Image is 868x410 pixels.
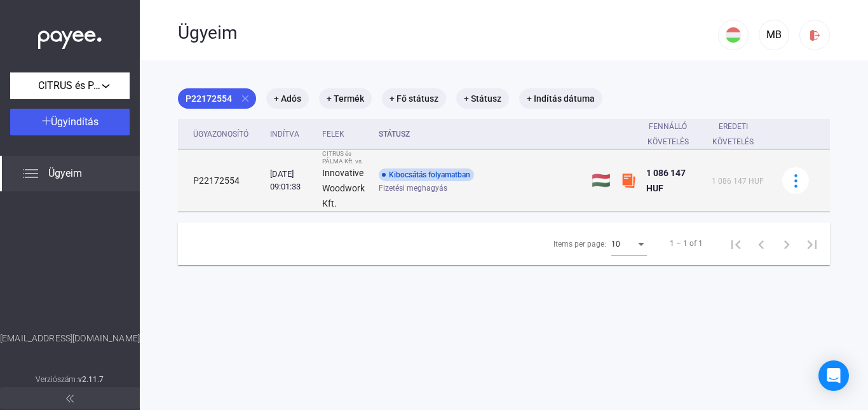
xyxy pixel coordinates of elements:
div: Indítva [270,126,299,142]
mat-chip: + Adós [266,88,309,109]
mat-chip: + Státusz [456,88,509,109]
span: 10 [611,240,620,249]
button: First page [723,231,749,256]
button: Ügyindítás [10,109,130,135]
div: Felek [322,126,344,142]
div: Open Intercom Messenger [818,360,849,391]
img: white-payee-white-dot.svg [38,24,102,50]
strong: Innovative Woodwork Kft. [322,168,365,208]
strong: v2.11.7 [78,375,104,384]
span: 1 086 147 HUF [712,177,764,186]
img: szamlazzhu-mini [621,173,636,188]
div: 1 – 1 of 1 [670,236,703,251]
div: Ügyazonosító [193,126,248,142]
div: Ügyeim [178,22,718,44]
div: CITRUS és PÁLMA Kft. vs [322,150,369,165]
button: Previous page [749,231,774,256]
div: Felek [322,126,369,142]
div: Eredeti követelés [712,119,766,149]
div: Fennálló követelés [646,119,690,149]
img: arrow-double-left-grey.svg [66,395,74,402]
th: Státusz [374,119,587,150]
button: CITRUS és PÁLMA Kft. [10,72,130,99]
span: 1 086 147 HUF [646,168,686,193]
img: plus-white.svg [42,116,51,125]
div: Fennálló követelés [646,119,702,149]
span: CITRUS és PÁLMA Kft. [38,78,102,93]
mat-chip: + Termék [319,88,372,109]
div: Eredeti követelés [712,119,755,149]
span: Ügyeim [48,166,82,181]
img: HU [726,27,741,43]
img: list.svg [23,166,38,181]
span: Ügyindítás [51,116,98,128]
span: Fizetési meghagyás [379,181,447,196]
mat-icon: close [240,93,251,104]
div: [DATE] 09:01:33 [270,168,312,193]
button: HU [718,20,749,50]
mat-select: Items per page: [611,236,647,251]
td: P22172554 [178,150,265,212]
td: 🇭🇺 [587,150,616,212]
button: Next page [774,231,799,256]
mat-chip: + Fő státusz [382,88,446,109]
img: more-blue [789,174,803,188]
button: MB [759,20,789,50]
div: MB [763,27,785,43]
div: Kibocsátás folyamatban [379,168,474,181]
mat-chip: + Indítás dátuma [519,88,602,109]
button: logout-red [799,20,830,50]
div: Ügyazonosító [193,126,260,142]
button: Last page [799,231,825,256]
mat-chip: P22172554 [178,88,256,109]
div: Items per page: [553,236,606,252]
button: more-blue [782,167,809,194]
img: logout-red [808,29,822,42]
div: Indítva [270,126,312,142]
